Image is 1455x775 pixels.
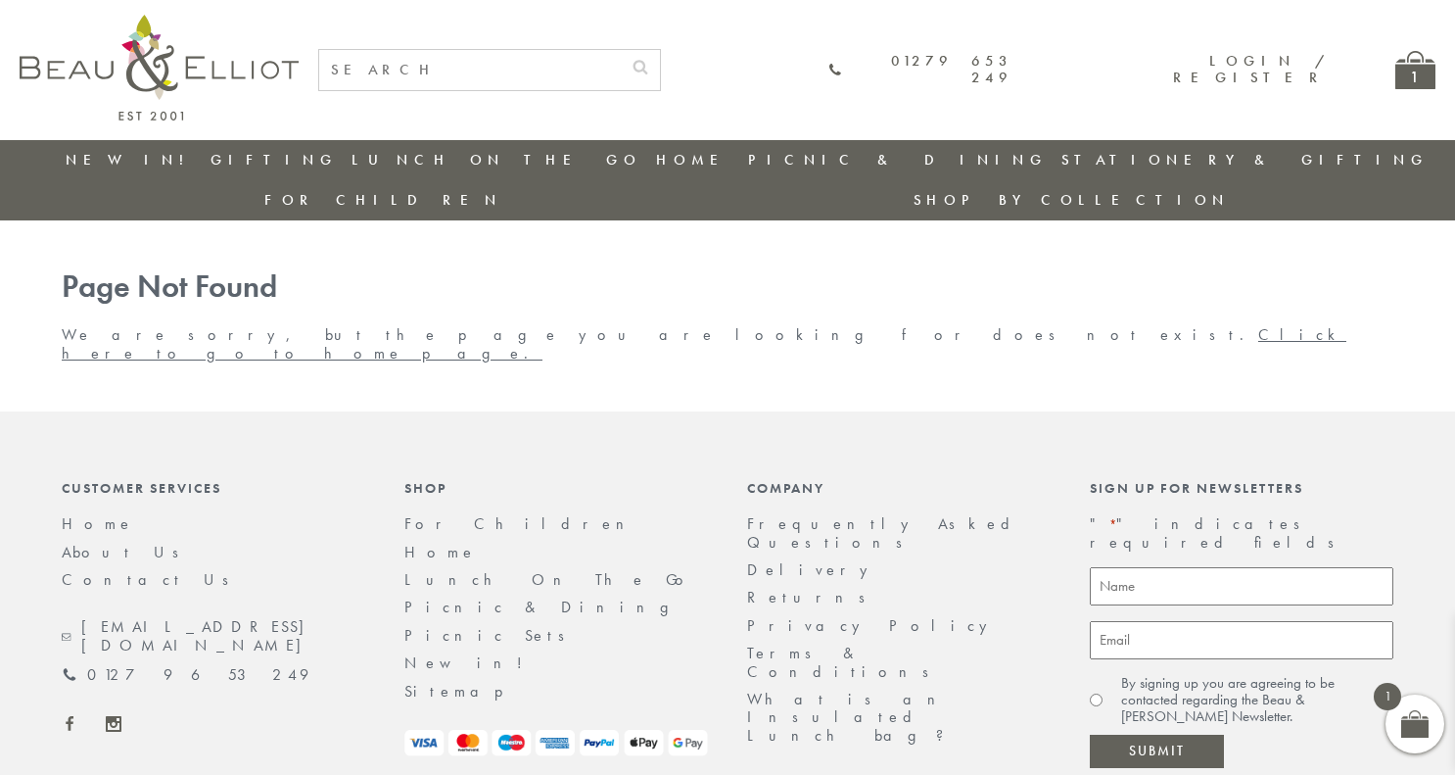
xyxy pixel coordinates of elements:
h1: Page Not Found [62,269,1393,306]
a: Sitemap [404,681,530,702]
a: Contact Us [62,569,242,590]
a: 1 [1395,51,1435,89]
a: Picnic & Dining [404,597,688,617]
a: Home [656,150,734,170]
img: payment-logos.png [404,730,708,756]
div: Company [747,480,1051,496]
p: " " indicates required fields [1090,515,1393,552]
a: Terms & Conditions [747,643,942,681]
a: Home [404,542,477,562]
a: Picnic & Dining [748,150,1048,170]
a: Home [62,513,134,534]
a: Click here to go to home page. [62,324,1346,363]
a: Lunch On The Go [352,150,641,170]
a: 01279 653 249 [62,666,308,684]
a: New in! [66,150,197,170]
a: Lunch On The Go [404,569,695,590]
a: Delivery [747,559,878,580]
a: What is an Insulated Lunch bag? [747,689,960,746]
input: SEARCH [319,50,621,90]
a: Picnic Sets [404,625,578,646]
a: For Children [264,190,502,210]
a: Frequently Asked Questions [747,513,1022,552]
a: 01279 653 249 [828,53,1012,87]
input: Submit [1090,735,1224,768]
img: logo [20,15,299,121]
span: 1 [1374,683,1401,710]
a: New in! [404,653,537,673]
a: Returns [747,587,878,607]
div: Shop [404,480,708,496]
a: For Children [404,513,639,534]
div: Sign up for newsletters [1090,480,1393,496]
a: Gifting [211,150,338,170]
div: Customer Services [62,480,365,496]
input: Name [1090,567,1393,605]
input: Email [1090,621,1393,659]
a: [EMAIL_ADDRESS][DOMAIN_NAME] [62,618,365,654]
a: About Us [62,542,192,562]
a: Shop by collection [914,190,1230,210]
a: Stationery & Gifting [1061,150,1429,170]
label: By signing up you are agreeing to be contacted regarding the Beau & [PERSON_NAME] Newsletter. [1121,675,1393,726]
div: We are sorry, but the page you are looking for does not exist. [42,269,1413,363]
a: Privacy Policy [747,615,998,636]
a: Login / Register [1173,51,1327,87]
